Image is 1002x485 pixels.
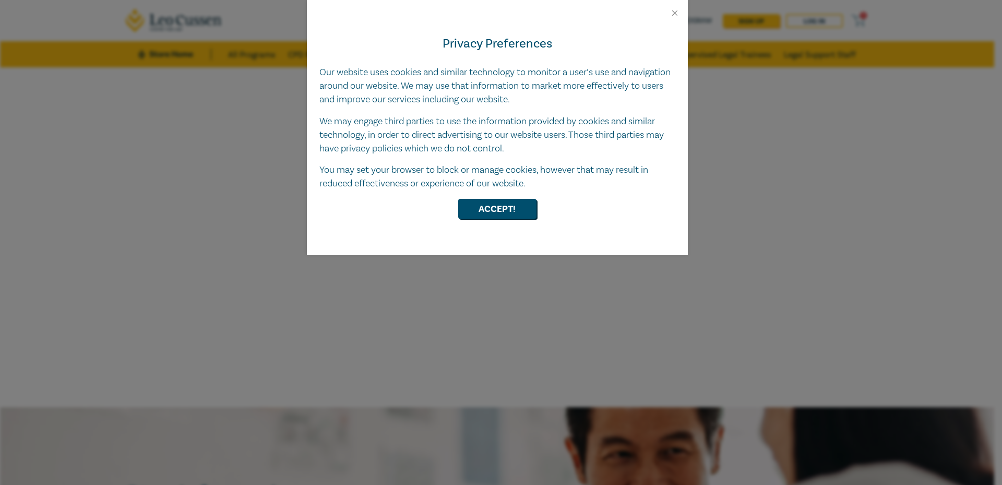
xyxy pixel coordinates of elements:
p: We may engage third parties to use the information provided by cookies and similar technology, in... [319,115,675,156]
h4: Privacy Preferences [319,34,675,53]
p: You may set your browser to block or manage cookies, however that may result in reduced effective... [319,163,675,191]
button: Close [670,8,679,18]
p: Our website uses cookies and similar technology to monitor a user’s use and navigation around our... [319,66,675,107]
button: Accept! [458,199,536,219]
